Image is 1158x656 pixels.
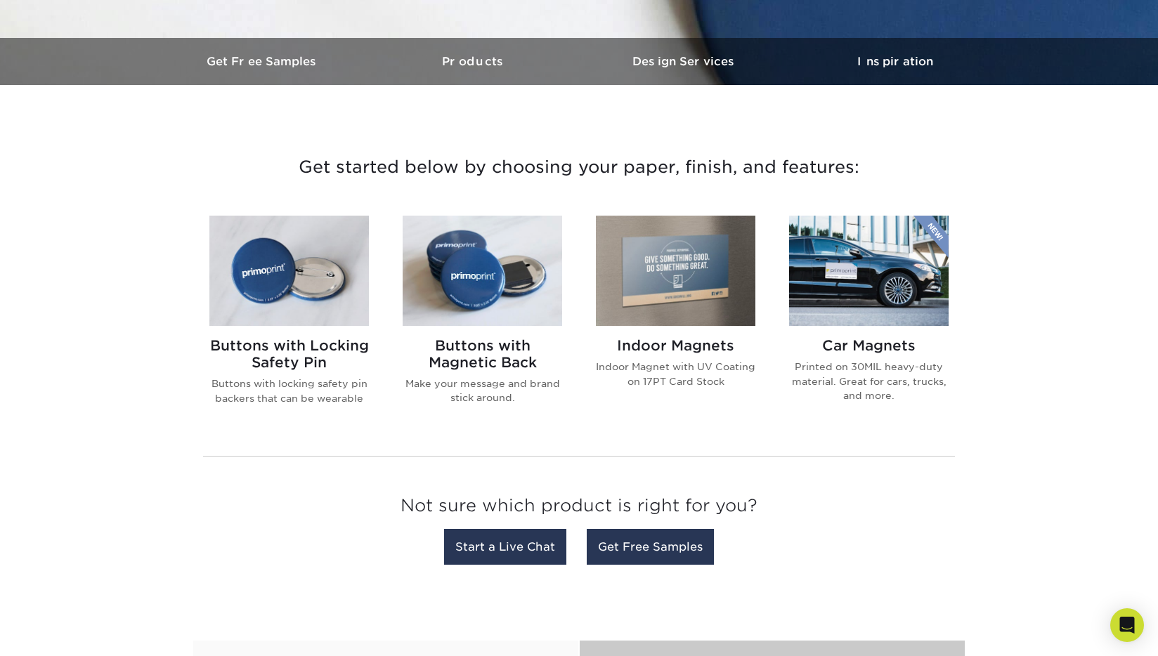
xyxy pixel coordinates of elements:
h3: Inspiration [790,55,1001,68]
p: Indoor Magnet with UV Coating on 17PT Card Stock [596,360,755,388]
img: Indoor Magnets Magnets and Buttons [596,216,755,326]
img: Car Magnets Magnets and Buttons [789,216,949,326]
p: Make your message and brand stick around. [403,376,562,405]
h2: Car Magnets [789,337,949,354]
a: Buttons with Locking Safety Pin Magnets and Buttons Buttons with Locking Safety Pin Buttons with ... [209,216,369,428]
a: Get Free Samples [157,38,368,85]
h2: Buttons with Magnetic Back [403,337,562,371]
a: Car Magnets Magnets and Buttons Car Magnets Printed on 30MIL heavy-duty material. Great for cars,... [789,216,949,428]
a: Get Free Samples [587,529,714,565]
img: Buttons with Locking Safety Pin Magnets and Buttons [209,216,369,326]
div: Open Intercom Messenger [1110,608,1144,642]
h3: Design Services [579,55,790,68]
a: Buttons with Magnetic Back Magnets and Buttons Buttons with Magnetic Back Make your message and b... [403,216,562,428]
p: Buttons with locking safety pin backers that can be wearable [209,376,369,405]
h3: Products [368,55,579,68]
img: New Product [913,216,949,258]
h3: Get Free Samples [157,55,368,68]
img: Buttons with Magnetic Back Magnets and Buttons [403,216,562,325]
h2: Buttons with Locking Safety Pin [209,337,369,371]
a: Indoor Magnets Magnets and Buttons Indoor Magnets Indoor Magnet with UV Coating on 17PT Card Stock [596,216,755,428]
p: Printed on 30MIL heavy-duty material. Great for cars, trucks, and more. [789,360,949,402]
a: Products [368,38,579,85]
h3: Not sure which product is right for you? [203,485,955,533]
a: Design Services [579,38,790,85]
a: Inspiration [790,38,1001,85]
a: Start a Live Chat [444,529,566,565]
h3: Get started below by choosing your paper, finish, and features: [168,136,990,199]
h2: Indoor Magnets [596,337,755,354]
